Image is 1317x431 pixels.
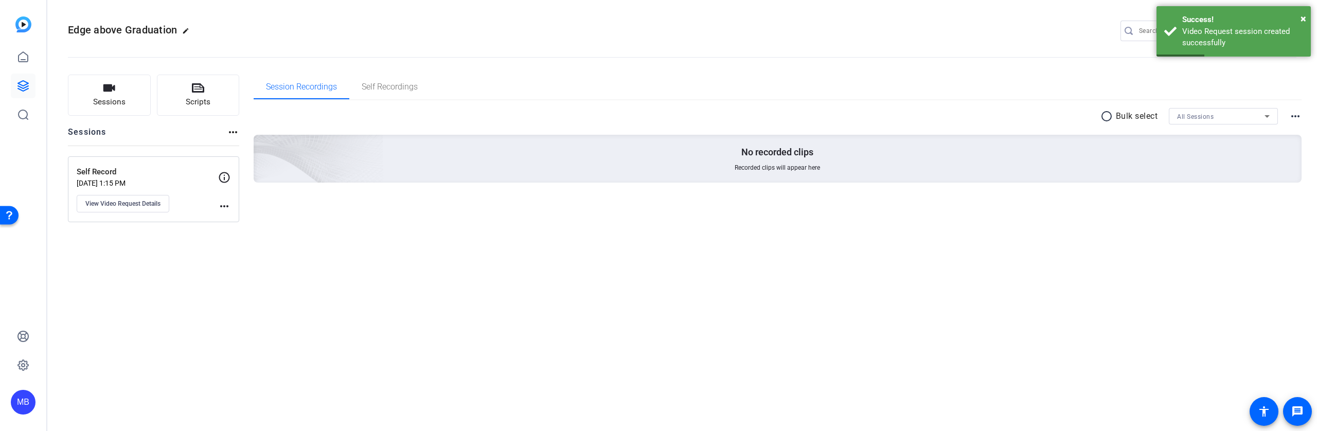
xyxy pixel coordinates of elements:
[77,179,218,187] p: [DATE] 1:15 PM
[1291,405,1304,418] mat-icon: message
[1182,14,1303,26] div: Success!
[15,16,31,32] img: blue-gradient.svg
[85,200,161,208] span: View Video Request Details
[11,390,35,415] div: MB
[93,96,126,108] span: Sessions
[1182,26,1303,49] div: Video Request session created successfully
[266,83,337,91] span: Session Recordings
[362,83,418,91] span: Self Recordings
[227,126,239,138] mat-icon: more_horiz
[1258,405,1270,418] mat-icon: accessibility
[1301,11,1306,26] button: Close
[1289,110,1302,122] mat-icon: more_horiz
[182,27,194,40] mat-icon: edit
[1301,12,1306,25] span: ×
[218,200,230,212] mat-icon: more_horiz
[1100,110,1116,122] mat-icon: radio_button_unchecked
[68,126,106,146] h2: Sessions
[68,24,177,36] span: Edge above Graduation
[138,33,384,256] img: embarkstudio-empty-session.png
[1139,25,1232,37] input: Search
[1177,113,1214,120] span: All Sessions
[186,96,210,108] span: Scripts
[1116,110,1158,122] p: Bulk select
[77,166,218,178] p: Self Record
